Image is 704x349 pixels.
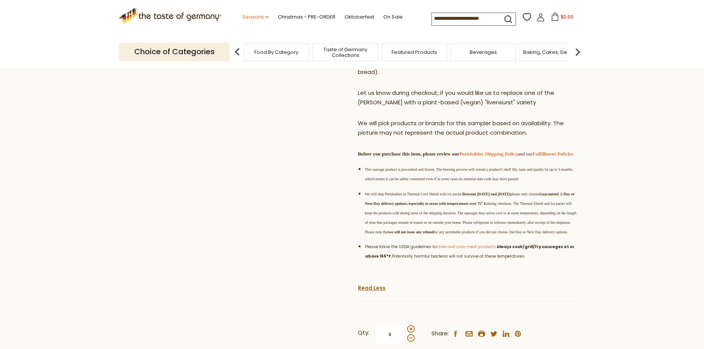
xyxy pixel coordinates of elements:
[345,13,374,21] a: Oktoberfest
[358,88,580,107] p: Let us know during checkout, if you would like us to replace one of the [PERSON_NAME] with a plan...
[463,192,511,196] strong: Between [DATE] and [DATE]
[561,14,574,20] span: $0.00
[358,151,518,157] strong: Before you purchase this item, please review our
[365,192,577,234] span: We will ship Perishables in Thermal Cool Shield with ice packs. please only choose during checkou...
[242,13,269,21] a: Seasons
[533,151,573,157] a: Fulfillment Policies
[470,49,497,55] a: Beverages
[436,244,497,250] a: store and cook meat products.
[230,44,245,60] img: previous arrow
[254,49,298,55] a: Food By Category
[278,13,336,21] a: Christmas - PRE-ORDER
[459,151,518,157] a: Perishables Shipping Policy
[389,230,433,234] strong: we will not issue any refund
[358,284,386,292] a: Read Less
[365,244,574,259] span: Please follow the USDA guidelines to Potentially harmful bacteria will not survive at these tempe...
[383,13,403,21] a: On Sale
[546,13,579,24] button: $0.00
[119,42,230,61] p: Choice of Categories
[365,167,573,181] span: This sausage product is precooked and frozen. The freezing process will extend a product's shelf ...
[315,47,376,58] a: Taste of Germany Collections
[358,328,369,338] strong: Qty:
[431,329,449,338] span: Share:
[570,44,585,60] img: next arrow
[392,49,437,55] a: Featured Products
[518,151,574,157] span: and our
[523,49,582,55] a: Baking, Cakes, Desserts
[358,119,580,138] p: We will pick products or brands for this sampler based on availability. The picture may not repre...
[365,192,575,206] strong: Guaranteed 2-Day or Next Day delivery options, especially to areas with temperatures over 75° F,
[375,324,406,345] input: Qty:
